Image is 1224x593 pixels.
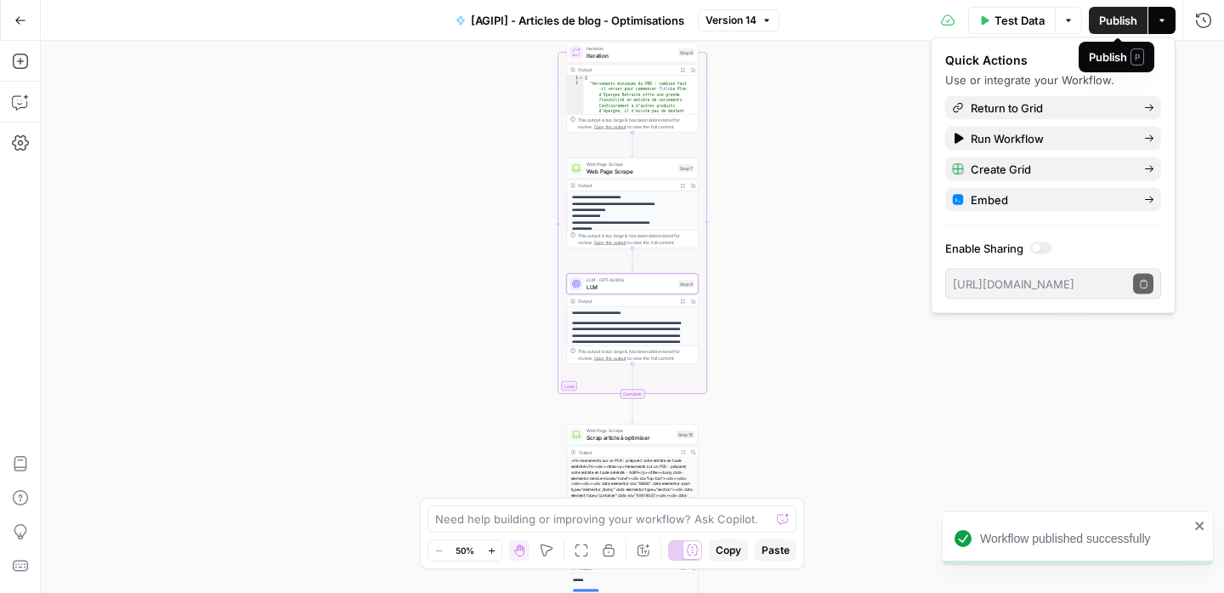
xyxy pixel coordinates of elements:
[945,52,1161,69] div: Quick Actions
[1089,7,1147,34] button: Publish
[709,539,748,562] button: Copy
[586,427,673,434] span: Web Page Scrape
[567,43,699,133] div: LoopIterationIterationStep 6Output[ "Versements minimums du PER : combien faut -il verser pour co...
[586,433,673,442] span: Scrap article à optimiser
[945,73,1114,87] span: Use or integrate your Workflow.
[586,161,675,168] span: Web Page Scrape
[445,7,694,34] button: [AGIPI] - Articles de blog - Optimisations
[971,130,1130,147] span: Run Workflow
[677,430,694,438] div: Step 15
[578,564,675,571] div: Output
[586,51,675,60] span: Iteration
[578,448,675,455] div: Output
[1194,519,1206,533] button: close
[755,539,796,562] button: Paste
[968,7,1055,34] button: Test Data
[594,356,626,361] span: Copy the output
[971,191,1130,208] span: Embed
[620,390,645,399] div: Complete
[586,167,675,175] span: Web Page Scrape
[698,9,779,31] button: Version 14
[971,161,1130,178] span: Create Grid
[586,45,675,52] span: Iteration
[994,12,1045,29] span: Test Data
[945,240,1161,257] label: Enable Sharing
[586,282,675,291] span: LLM
[1099,12,1137,29] span: Publish
[678,48,694,56] div: Step 6
[632,248,634,273] g: Edge from step_7 to step_9
[678,164,694,172] div: Step 7
[567,425,699,515] div: Web Page ScrapeScrap article à optimiserStep 15Output<h1>Versements sur un PER : préparez votre r...
[716,543,741,558] span: Copy
[705,13,756,28] span: Version 14
[980,530,1189,547] div: Workflow published successfully
[632,399,634,424] g: Edge from step_6-iteration-end to step_15
[594,124,626,129] span: Copy the output
[578,348,694,362] div: This output is too large & has been abbreviated for review. to view the full content.
[971,100,1130,117] span: Return to Grid
[579,76,584,82] span: Toggle code folding, rows 1 through 3
[594,240,626,245] span: Copy the output
[1130,48,1144,66] span: P
[578,66,675,73] div: Output
[567,76,584,82] div: 1
[1089,48,1144,66] div: Publish
[578,117,694,130] div: This output is too large & has been abbreviated for review. to view the full content.
[586,277,675,283] span: LLM · GPT-4o Mini
[762,543,790,558] span: Paste
[456,544,474,557] span: 50%
[567,390,699,399] div: Complete
[578,232,694,246] div: This output is too large & has been abbreviated for review. to view the full content.
[678,280,694,288] div: Step 9
[632,17,634,42] g: Edge from step_17 to step_6
[578,298,675,305] div: Output
[632,133,634,157] g: Edge from step_6 to step_7
[578,182,675,189] div: Output
[471,12,684,29] span: [AGIPI] - Articles de blog - Optimisations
